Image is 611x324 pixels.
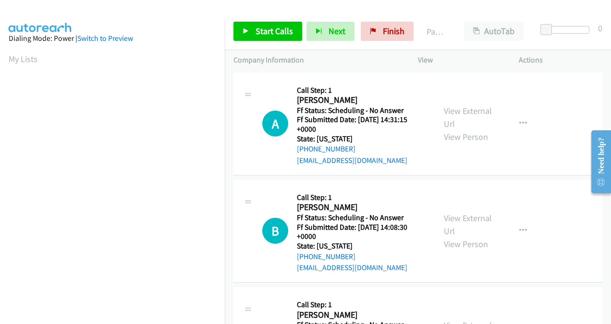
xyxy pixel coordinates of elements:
a: [PHONE_NUMBER] [297,252,355,261]
h2: [PERSON_NAME] [297,310,423,321]
h5: Ff Status: Scheduling - No Answer [297,213,427,223]
h5: Ff Status: Scheduling - No Answer [297,106,427,115]
h1: A [262,111,288,137]
h5: Call Step: 1 [297,300,427,310]
p: Company Information [233,54,401,66]
a: [EMAIL_ADDRESS][DOMAIN_NAME] [297,156,407,165]
a: View Person [444,238,488,249]
span: Next [329,25,345,37]
a: View External Url [444,105,492,129]
div: The call is yet to be attempted [262,218,288,244]
a: [EMAIL_ADDRESS][DOMAIN_NAME] [297,263,407,272]
h5: Ff Submitted Date: [DATE] 14:31:15 +0000 [297,115,427,134]
div: Delay between calls (in seconds) [545,26,589,34]
a: [PHONE_NUMBER] [297,144,355,153]
a: View External Url [444,212,492,237]
button: AutoTab [464,22,524,41]
h5: Call Step: 1 [297,86,427,95]
a: Finish [361,22,414,41]
a: My Lists [9,53,37,64]
a: Switch to Preview [77,34,133,43]
h2: [PERSON_NAME] [297,202,423,213]
h2: [PERSON_NAME] [297,95,423,106]
span: Start Calls [256,25,293,37]
a: View Person [444,131,488,142]
h5: Call Step: 1 [297,193,427,202]
h5: State: [US_STATE] [297,134,427,144]
h1: B [262,218,288,244]
div: Dialing Mode: Power | [9,33,216,44]
p: Paused [427,25,447,38]
p: View [418,54,501,66]
p: Actions [519,54,602,66]
h5: Ff Submitted Date: [DATE] 14:08:30 +0000 [297,223,427,241]
div: The call is yet to be attempted [262,111,288,137]
button: Next [306,22,354,41]
div: 0 [598,22,602,35]
h5: State: [US_STATE] [297,241,427,251]
span: Finish [383,25,404,37]
a: Start Calls [233,22,302,41]
iframe: Resource Center [584,124,611,200]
